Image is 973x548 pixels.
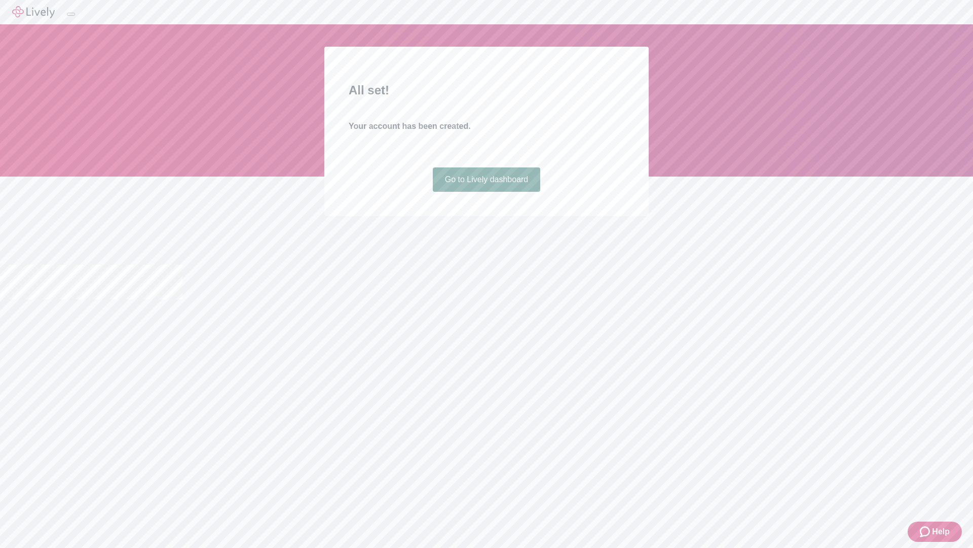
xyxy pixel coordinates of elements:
[349,120,624,132] h4: Your account has been created.
[908,522,962,542] button: Zendesk support iconHelp
[920,526,932,538] svg: Zendesk support icon
[349,81,624,99] h2: All set!
[932,526,950,538] span: Help
[433,167,541,192] a: Go to Lively dashboard
[67,13,75,16] button: Log out
[12,6,55,18] img: Lively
